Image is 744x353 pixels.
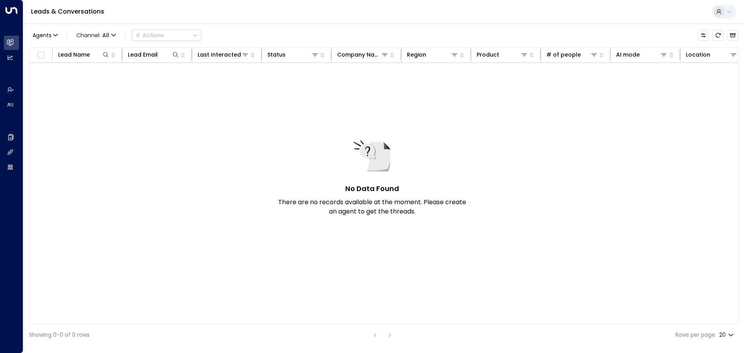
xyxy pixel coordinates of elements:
span: Channel: [73,30,119,41]
div: Region [407,50,426,59]
div: Actions [135,32,164,39]
div: Lead Name [58,50,90,59]
div: Location [686,50,737,59]
label: Rows per page: [675,331,716,339]
div: Product [477,50,499,59]
span: Toggle select all [36,50,46,60]
div: Region [407,50,458,59]
button: Archived Leads [727,30,738,41]
div: 20 [719,329,735,341]
div: Last Interacted [198,50,249,59]
h5: No Data Found [345,183,399,194]
a: Leads & Conversations [31,7,104,16]
div: AI mode [616,50,668,59]
button: Channel:All [73,30,119,41]
span: All [102,32,109,38]
div: Lead Name [58,50,110,59]
div: Last Interacted [198,50,241,59]
div: Button group with a nested menu [132,29,201,41]
button: Customize [698,30,709,41]
p: There are no records available at the moment. Please create an agent to get the threads. [275,198,469,216]
div: Lead Email [128,50,179,59]
span: Refresh [713,30,723,41]
div: Showing 0-0 of 0 rows [29,331,90,339]
div: # of people [546,50,581,59]
span: Agents [33,33,52,38]
div: # of people [546,50,598,59]
div: Product [477,50,528,59]
div: Company Name [337,50,389,59]
div: Location [686,50,710,59]
nav: pagination navigation [370,330,395,340]
div: Company Name [337,50,381,59]
button: Agents [29,30,60,41]
button: Actions [132,29,201,41]
div: AI mode [616,50,640,59]
div: Status [267,50,319,59]
div: Status [267,50,286,59]
div: Lead Email [128,50,158,59]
